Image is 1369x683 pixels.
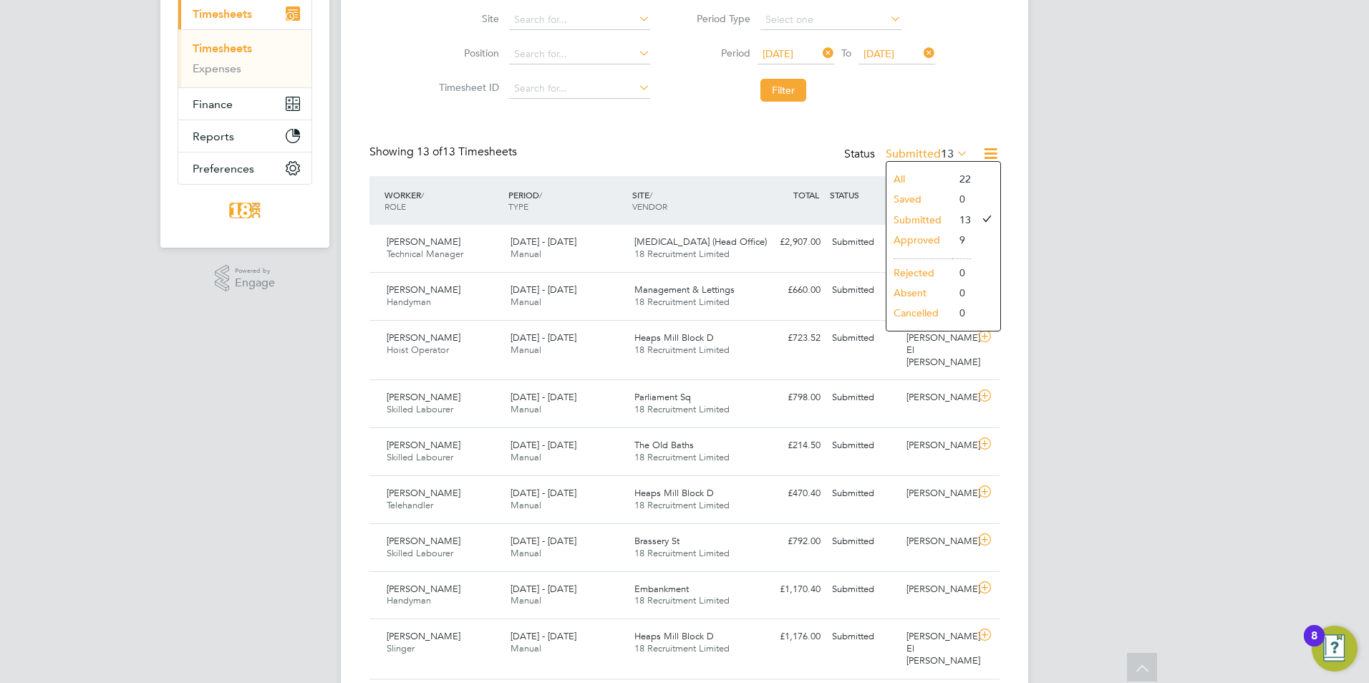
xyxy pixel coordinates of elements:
span: Manual [511,403,541,415]
div: £1,176.00 [752,625,826,649]
button: Filter [760,79,806,102]
div: Submitted [826,625,901,649]
span: Manual [511,451,541,463]
div: Submitted [826,326,901,350]
span: 13 of [417,145,442,159]
input: Search for... [509,79,650,99]
span: [DATE] - [DATE] [511,583,576,595]
span: / [539,189,542,200]
span: Heaps Mill Block D [634,331,714,344]
li: 0 [952,263,971,283]
div: [PERSON_NAME] El [PERSON_NAME] [901,625,975,673]
span: [DATE] [763,47,793,60]
button: Reports [178,120,311,152]
div: £470.40 [752,482,826,505]
img: 18rec-logo-retina.png [226,199,264,222]
li: Submitted [886,210,952,230]
span: / [649,189,652,200]
li: Cancelled [886,303,952,323]
div: Submitted [826,386,901,410]
span: 18 Recruitment Limited [634,344,730,356]
div: PERIOD [505,182,629,219]
span: 18 Recruitment Limited [634,594,730,606]
li: 9 [952,230,971,250]
div: WORKER [381,182,505,219]
span: Manual [511,499,541,511]
label: Period Type [686,12,750,25]
div: Timesheets [178,29,311,87]
span: [PERSON_NAME] [387,391,460,403]
label: Period [686,47,750,59]
li: Saved [886,189,952,209]
span: [DATE] - [DATE] [511,487,576,499]
a: Expenses [193,62,241,75]
div: Submitted [826,434,901,457]
span: Engage [235,277,275,289]
span: The Old Baths [634,439,694,451]
div: [PERSON_NAME] [901,578,975,601]
div: £792.00 [752,530,826,553]
span: Manual [511,642,541,654]
div: £1,170.40 [752,578,826,601]
span: VENDOR [632,200,667,212]
div: 8 [1311,636,1317,654]
span: 18 Recruitment Limited [634,547,730,559]
span: Reports [193,130,234,143]
span: Heaps Mill Block D [634,487,714,499]
span: Technical Manager [387,248,463,260]
span: 18 Recruitment Limited [634,296,730,308]
span: ROLE [384,200,406,212]
span: Manual [511,547,541,559]
span: [DATE] - [DATE] [511,630,576,642]
div: £214.50 [752,434,826,457]
span: Skilled Labourer [387,547,453,559]
a: Powered byEngage [215,265,276,292]
li: 0 [952,303,971,323]
div: [PERSON_NAME] [901,482,975,505]
span: Skilled Labourer [387,451,453,463]
a: Go to home page [178,199,312,222]
label: Site [435,12,499,25]
span: / [421,189,424,200]
span: 18 Recruitment Limited [634,403,730,415]
div: STATUS [826,182,901,208]
span: 18 Recruitment Limited [634,248,730,260]
div: £798.00 [752,386,826,410]
div: £723.52 [752,326,826,350]
span: Finance [193,97,233,111]
span: [DATE] - [DATE] [511,391,576,403]
div: [PERSON_NAME] El [PERSON_NAME] [901,326,975,374]
span: Preferences [193,162,254,175]
span: [PERSON_NAME] [387,331,460,344]
span: Brassery St [634,535,679,547]
li: Approved [886,230,952,250]
span: Manual [511,248,541,260]
button: Finance [178,88,311,120]
div: Submitted [826,482,901,505]
span: [PERSON_NAME] [387,630,460,642]
span: 18 Recruitment Limited [634,642,730,654]
input: Select one [760,10,901,30]
input: Search for... [509,44,650,64]
span: 18 Recruitment Limited [634,499,730,511]
span: [PERSON_NAME] [387,487,460,499]
span: Hoist Operator [387,344,449,356]
span: [DATE] - [DATE] [511,331,576,344]
span: Timesheets [193,7,252,21]
span: TOTAL [793,189,819,200]
label: Position [435,47,499,59]
a: Timesheets [193,42,252,55]
div: £2,907.00 [752,231,826,254]
span: [MEDICAL_DATA] (Head Office) [634,236,767,248]
div: Status [844,145,971,165]
span: Handyman [387,594,431,606]
span: Slinger [387,642,415,654]
span: [PERSON_NAME] [387,236,460,248]
span: [DATE] - [DATE] [511,439,576,451]
div: Submitted [826,530,901,553]
div: Showing [369,145,520,160]
span: 13 Timesheets [417,145,517,159]
li: Rejected [886,263,952,283]
span: [PERSON_NAME] [387,583,460,595]
span: Embankment [634,583,689,595]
